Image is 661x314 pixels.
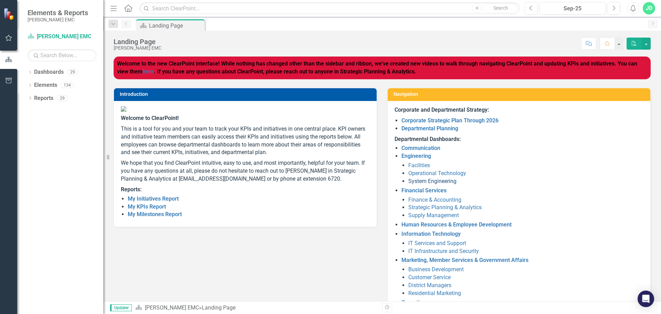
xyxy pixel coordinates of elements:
[34,68,64,76] a: Dashboards
[28,33,96,41] a: [PERSON_NAME] EMC
[408,248,479,254] a: IT Infrastructure and Security
[542,4,603,13] div: Sep-25
[114,38,161,45] div: Landing Page
[408,266,464,273] a: Business Development
[28,9,88,17] span: Elements & Reports
[121,106,370,112] img: Jackson%20EMC%20high_res%20v2.png
[121,158,370,184] p: We hope that you find ClearPoint intuitive, easy to use, and most importantly, helpful for your t...
[408,240,466,246] a: IT Services and Support
[117,60,637,75] strong: Welcome to the new ClearPoint interface! While nothing has changed other than the sidebar and rib...
[408,274,451,281] a: Customer Service
[401,221,512,228] a: Human Resources & Employee Development
[408,170,466,176] a: Operational Technology
[110,304,132,311] span: Updater
[143,68,154,75] a: here
[638,291,654,307] div: Open Intercom Messenger
[121,115,179,121] span: Welcome to ClearPoint!
[114,45,161,51] div: [PERSON_NAME] EMC
[28,49,96,61] input: Search Below...
[401,299,429,306] a: Operations
[128,211,182,217] a: My Milestones Report
[34,81,57,89] a: Elements
[493,5,508,11] span: Search
[401,231,461,237] a: Information Technology
[149,21,203,30] div: Landing Page
[401,117,499,124] a: Corporate Strategic Plan Through 2026
[539,2,606,14] button: Sep-25
[408,204,482,211] a: Strategic Planning & Analytics
[408,196,461,203] a: Finance & Accounting
[408,178,457,184] a: System Engineering
[395,107,489,113] strong: Corporate and Departmental Strategy:
[401,145,440,151] a: Communication
[483,3,518,13] button: Search
[408,282,451,288] a: District Managers
[57,95,68,101] div: 29
[128,195,179,202] a: My Initiatives Report
[139,2,520,14] input: Search ClearPoint...
[401,187,447,194] a: Financial Services
[401,153,431,159] a: Engineering
[408,212,459,219] a: Supply Management
[395,136,461,142] strong: Departmental Dashboards:
[202,304,235,311] div: Landing Page
[128,203,166,210] a: My KPIs Report
[408,290,461,296] a: Residential Marketing
[121,125,365,156] span: This is a tool for you and your team to track your KPIs and initiatives in one central place. KPI...
[401,257,528,263] a: Marketing, Member Services & Government Affairs
[34,94,53,102] a: Reports
[3,8,15,20] img: ClearPoint Strategy
[394,92,647,97] h3: Navigation
[135,304,377,312] div: »
[401,125,458,132] a: Departmental Planning
[28,17,88,22] small: [PERSON_NAME] EMC
[408,162,430,169] a: Facilities
[61,82,74,88] div: 134
[67,69,78,75] div: 29
[643,2,655,14] button: JD
[145,304,199,311] a: [PERSON_NAME] EMC
[120,92,373,97] h3: Introduction
[121,186,141,193] strong: Reports:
